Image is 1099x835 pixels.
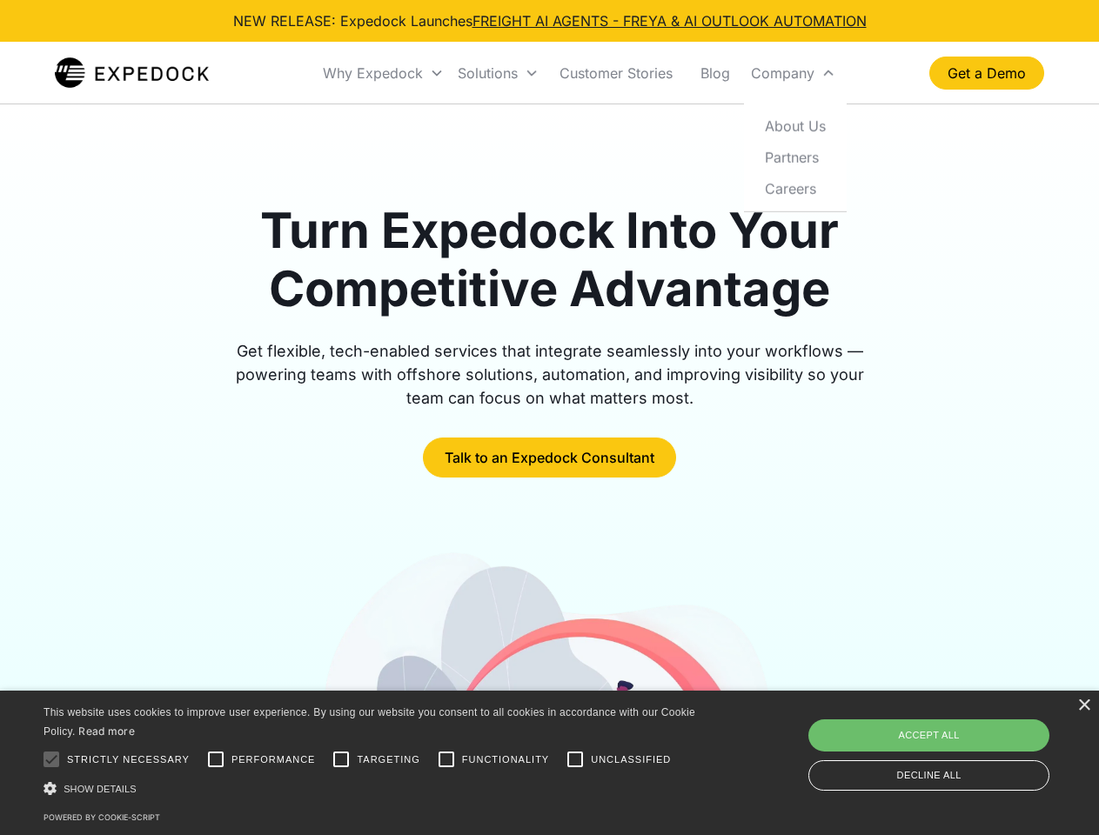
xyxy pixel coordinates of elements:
[216,202,884,318] h1: Turn Expedock Into Your Competitive Advantage
[231,752,316,767] span: Performance
[64,784,137,794] span: Show details
[323,64,423,82] div: Why Expedock
[744,103,847,211] nav: Company
[458,64,518,82] div: Solutions
[744,43,842,103] div: Company
[929,57,1044,90] a: Get a Demo
[67,752,190,767] span: Strictly necessary
[316,43,451,103] div: Why Expedock
[751,64,814,82] div: Company
[687,43,744,103] a: Blog
[78,725,135,738] a: Read more
[546,43,687,103] a: Customer Stories
[216,339,884,410] div: Get flexible, tech-enabled services that integrate seamlessly into your workflows — powering team...
[55,56,209,90] a: home
[809,647,1099,835] iframe: Chat Widget
[357,752,419,767] span: Targeting
[55,56,209,90] img: Expedock Logo
[751,110,840,141] a: About Us
[423,438,676,478] a: Talk to an Expedock Consultant
[462,752,549,767] span: Functionality
[451,43,546,103] div: Solutions
[472,12,867,30] a: FREIGHT AI AGENTS - FREYA & AI OUTLOOK AUTOMATION
[751,141,840,172] a: Partners
[44,812,160,822] a: Powered by cookie-script
[233,10,867,31] div: NEW RELEASE: Expedock Launches
[751,172,840,204] a: Careers
[44,779,701,798] div: Show details
[591,752,671,767] span: Unclassified
[44,706,695,738] span: This website uses cookies to improve user experience. By using our website you consent to all coo...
